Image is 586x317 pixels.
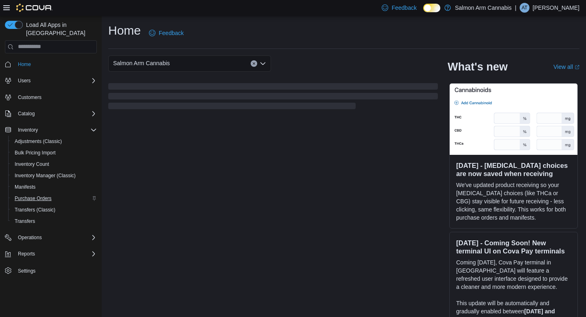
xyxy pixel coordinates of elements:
span: Customers [18,94,42,101]
button: Inventory Count [8,158,100,170]
span: Manifests [11,182,97,192]
button: Bulk Pricing Import [8,147,100,158]
h2: What's new [448,60,507,73]
a: Inventory Count [11,159,52,169]
span: Salmon Arm Cannabis [113,58,170,68]
button: Home [2,58,100,70]
span: Reports [18,251,35,257]
input: Dark Mode [423,4,440,12]
button: Transfers [8,216,100,227]
h1: Home [108,22,141,39]
span: Transfers (Classic) [15,207,55,213]
button: Customers [2,91,100,103]
span: Users [15,76,97,86]
button: Purchase Orders [8,193,100,204]
button: Settings [2,264,100,276]
button: Inventory [2,124,100,136]
span: Catalog [15,109,97,119]
span: Transfers [11,216,97,226]
p: | [515,3,516,13]
span: Catalog [18,110,35,117]
button: Transfers (Classic) [8,204,100,216]
a: Home [15,59,34,69]
span: Adjustments (Classic) [11,136,97,146]
a: Feedback [146,25,187,41]
span: Operations [18,234,42,241]
svg: External link [575,65,579,70]
button: Reports [15,249,38,259]
button: Operations [2,232,100,243]
nav: Complex example [5,55,97,298]
p: Coming [DATE], Cova Pay terminal in [GEOGRAPHIC_DATA] will feature a refreshed user interface des... [456,258,571,291]
button: Users [15,76,34,86]
span: Inventory [18,127,38,133]
span: Reports [15,249,97,259]
p: Salmon Arm Cannabis [455,3,512,13]
span: Purchase Orders [11,194,97,203]
span: Loading [108,85,438,111]
img: Cova [16,4,52,12]
button: Inventory Manager (Classic) [8,170,100,181]
p: [PERSON_NAME] [533,3,579,13]
span: Adjustments (Classic) [15,138,62,145]
span: Users [18,77,31,84]
button: Adjustments (Classic) [8,136,100,147]
a: Inventory Manager (Classic) [11,171,79,181]
span: Settings [18,268,35,274]
button: Inventory [15,125,41,135]
span: Inventory Count [11,159,97,169]
span: Inventory Manager (Classic) [11,171,97,181]
a: Adjustments (Classic) [11,136,65,146]
span: Feedback [391,4,416,12]
span: Feedback [159,29,184,37]
span: Load All Apps in [GEOGRAPHIC_DATA] [23,21,97,37]
span: Operations [15,233,97,242]
a: Transfers (Classic) [11,205,59,215]
a: Customers [15,92,45,102]
span: Transfers (Classic) [11,205,97,215]
h3: [DATE] - [MEDICAL_DATA] choices are now saved when receiving [456,161,571,178]
h3: [DATE] - Coming Soon! New terminal UI on Cova Pay terminals [456,239,571,255]
span: Bulk Pricing Import [11,148,97,158]
p: We've updated product receiving so your [MEDICAL_DATA] choices (like THCa or CBG) stay visible fo... [456,181,571,222]
button: Clear input [251,60,257,67]
span: AT [522,3,527,13]
a: Transfers [11,216,38,226]
span: Dark Mode [423,12,424,13]
span: Customers [15,92,97,102]
span: Inventory [15,125,97,135]
button: Operations [15,233,45,242]
span: Home [15,59,97,69]
a: Bulk Pricing Import [11,148,59,158]
span: Purchase Orders [15,195,52,202]
a: Settings [15,266,39,276]
button: Catalog [15,109,38,119]
button: Open list of options [260,60,266,67]
button: Reports [2,248,100,260]
button: Users [2,75,100,86]
a: View allExternal link [553,64,579,70]
div: Amanda Toms [520,3,529,13]
a: Manifests [11,182,39,192]
span: Home [18,61,31,68]
span: Inventory Manager (Classic) [15,172,76,179]
a: Purchase Orders [11,194,55,203]
button: Catalog [2,108,100,119]
span: Bulk Pricing Import [15,150,56,156]
span: Inventory Count [15,161,49,167]
span: Manifests [15,184,35,190]
span: Settings [15,265,97,275]
span: Transfers [15,218,35,225]
button: Manifests [8,181,100,193]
